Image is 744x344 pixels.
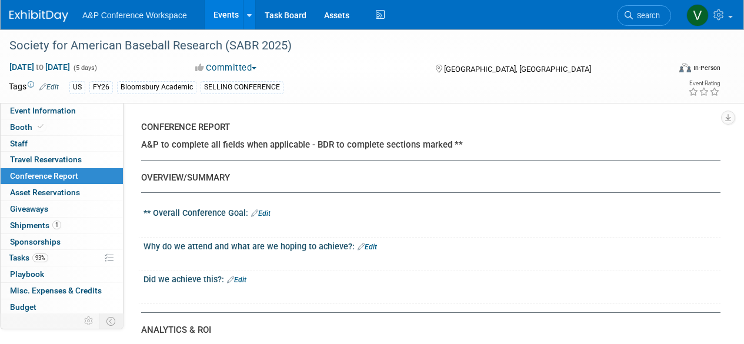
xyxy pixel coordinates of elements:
div: CONFERENCE REPORT [141,121,712,133]
span: Shipments [10,221,61,230]
span: Travel Reservations [10,155,82,164]
a: Booth [1,119,123,135]
div: Event Format [616,61,720,79]
a: Staff [1,136,123,152]
div: Event Rating [688,81,720,86]
div: US [69,81,85,93]
a: Edit [227,276,246,284]
span: [GEOGRAPHIC_DATA], [GEOGRAPHIC_DATA] [444,65,591,74]
td: Tags [9,81,59,94]
span: [DATE] [DATE] [9,62,71,72]
span: Search [633,11,660,20]
button: Committed [191,62,261,74]
a: Shipments1 [1,218,123,233]
a: Misc. Expenses & Credits [1,283,123,299]
a: Asset Reservations [1,185,123,201]
div: In-Person [693,64,720,72]
span: Playbook [10,269,44,279]
div: ** Overall Conference Goal: [144,204,720,219]
div: ANALYTICS & ROI [141,324,712,336]
div: Society for American Baseball Research (SABR 2025) [5,35,660,56]
div: FY26 [89,81,113,93]
a: Edit [251,209,271,218]
span: (5 days) [72,64,97,72]
td: Toggle Event Tabs [99,313,124,329]
span: Sponsorships [10,237,61,246]
div: Why do we attend and what are we hoping to achieve?: [144,238,720,253]
a: Playbook [1,266,123,282]
a: Edit [39,83,59,91]
a: Event Information [1,103,123,119]
a: Budget [1,299,123,315]
a: Edit [358,243,377,251]
i: Booth reservation complete [38,123,44,130]
span: Giveaways [10,204,48,213]
span: 1 [52,221,61,229]
span: Tasks [9,253,48,262]
a: Sponsorships [1,234,123,250]
a: Travel Reservations [1,152,123,168]
a: Search [617,5,671,26]
a: Giveaways [1,201,123,217]
div: A&P to complete all fields when applicable - BDR to complete sections marked ** [141,139,712,151]
div: Did we achieve this?: [144,270,720,286]
span: to [34,62,45,72]
td: Personalize Event Tab Strip [79,313,99,329]
span: Misc. Expenses & Credits [10,286,102,295]
span: Asset Reservations [10,188,80,197]
img: ExhibitDay [9,10,68,22]
img: Veronica Dove [686,4,709,26]
span: Booth [10,122,46,132]
span: Budget [10,302,36,312]
a: Tasks93% [1,250,123,266]
span: Event Information [10,106,76,115]
img: Format-Inperson.png [679,63,691,72]
a: Conference Report [1,168,123,184]
div: OVERVIEW/SUMMARY [141,172,712,184]
span: A&P Conference Workspace [82,11,187,20]
span: 93% [32,253,48,262]
div: Bloomsbury Academic [117,81,196,93]
span: Staff [10,139,28,148]
div: SELLING CONFERENCE [201,81,283,93]
span: Conference Report [10,171,78,181]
